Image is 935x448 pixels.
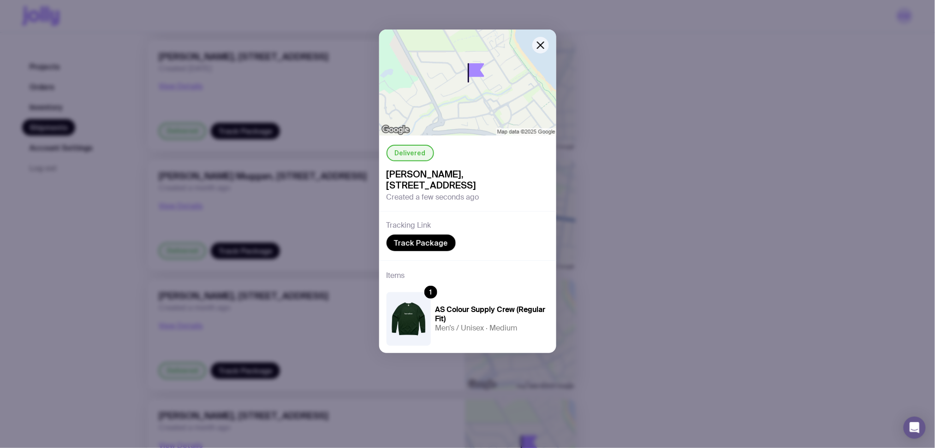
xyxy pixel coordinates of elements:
h3: Tracking Link [387,221,431,230]
a: Track Package [387,235,456,251]
span: Created a few seconds ago [387,193,479,202]
h4: AS Colour Supply Crew (Regular Fit) [435,305,549,324]
div: Open Intercom Messenger [904,417,926,439]
div: 1 [424,286,437,299]
h3: Items [387,270,405,281]
img: staticmap [379,29,556,136]
span: [PERSON_NAME], [STREET_ADDRESS] [387,169,549,191]
h5: Men’s / Unisex · Medium [435,324,549,333]
div: Delivered [387,145,434,161]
